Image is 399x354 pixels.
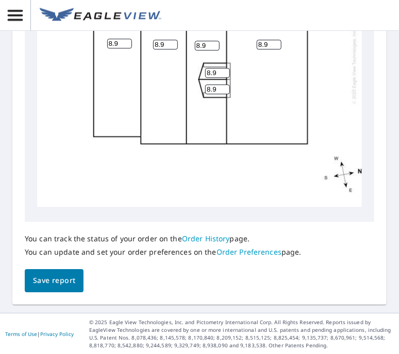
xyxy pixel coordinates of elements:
p: | [5,331,74,337]
p: You can update and set your order preferences on the page. [25,247,302,257]
button: Save report [25,269,84,292]
p: © 2025 Eagle View Technologies, Inc. and Pictometry International Corp. All Rights Reserved. Repo... [89,318,394,349]
a: Order History [182,234,230,243]
span: Save report [33,274,75,287]
p: You can track the status of your order on the page. [25,234,302,243]
a: Order Preferences [217,247,281,257]
a: Privacy Policy [40,330,74,338]
a: Terms of Use [5,330,37,338]
img: EV Logo [40,8,161,23]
